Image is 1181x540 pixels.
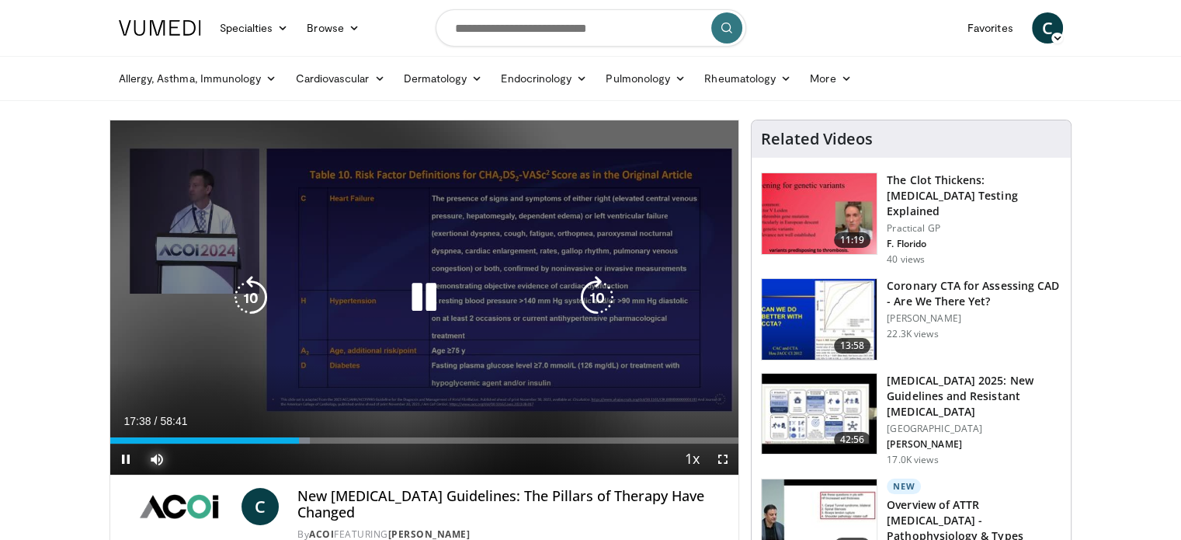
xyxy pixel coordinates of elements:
h4: Related Videos [761,130,873,148]
div: Progress Bar [110,437,739,444]
p: [PERSON_NAME] [887,312,1061,325]
span: 58:41 [160,415,187,427]
button: Pause [110,444,141,475]
span: 17:38 [124,415,151,427]
a: 42:56 [MEDICAL_DATA] 2025: New Guidelines and Resistant [MEDICAL_DATA] [GEOGRAPHIC_DATA] [PERSON_... [761,373,1061,466]
img: VuMedi Logo [119,20,201,36]
img: ACOI [123,488,235,525]
a: 11:19 The Clot Thickens: [MEDICAL_DATA] Testing Explained Practical GP F. Florido 40 views [761,172,1061,266]
a: Dermatology [394,63,492,94]
h4: New [MEDICAL_DATA] Guidelines: The Pillars of Therapy Have Changed [297,488,726,521]
a: Favorites [958,12,1023,44]
a: Endocrinology [492,63,596,94]
a: 13:58 Coronary CTA for Assessing CAD - Are We There Yet? [PERSON_NAME] 22.3K views [761,278,1061,361]
img: 34b2b9a4-89e5-4b8c-b553-8a638b61a706.150x105_q85_crop-smart_upscale.jpg [762,279,877,360]
a: Cardiovascular [286,63,394,94]
a: Browse [297,12,369,44]
span: 42:56 [834,432,871,448]
span: 11:19 [834,232,871,248]
button: Fullscreen [707,444,738,475]
input: Search topics, interventions [436,9,746,47]
p: 40 views [887,253,925,266]
button: Mute [141,444,172,475]
p: 22.3K views [887,328,938,340]
a: More [801,63,860,94]
span: / [155,415,158,427]
a: Specialties [210,12,298,44]
p: [PERSON_NAME] [887,438,1061,451]
img: 7b0db7e1-b310-4414-a1d3-dac447dbe739.150x105_q85_crop-smart_upscale.jpg [762,173,877,254]
img: 280bcb39-0f4e-42eb-9c44-b41b9262a277.150x105_q85_crop-smart_upscale.jpg [762,374,877,455]
a: C [241,488,279,525]
p: New [887,479,921,494]
p: [GEOGRAPHIC_DATA] [887,423,1061,435]
button: Playback Rate [676,444,707,475]
span: 13:58 [834,338,871,354]
a: C [1032,12,1063,44]
h3: [MEDICAL_DATA] 2025: New Guidelines and Resistant [MEDICAL_DATA] [887,373,1061,420]
a: Allergy, Asthma, Immunology [109,63,287,94]
h3: The Clot Thickens: [MEDICAL_DATA] Testing Explained [887,172,1061,219]
a: Rheumatology [695,63,801,94]
p: F. Florido [887,238,1061,250]
p: 17.0K views [887,454,938,466]
a: Pulmonology [596,63,695,94]
video-js: Video Player [110,120,739,476]
h3: Coronary CTA for Assessing CAD - Are We There Yet? [887,278,1061,309]
p: Practical GP [887,222,1061,235]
